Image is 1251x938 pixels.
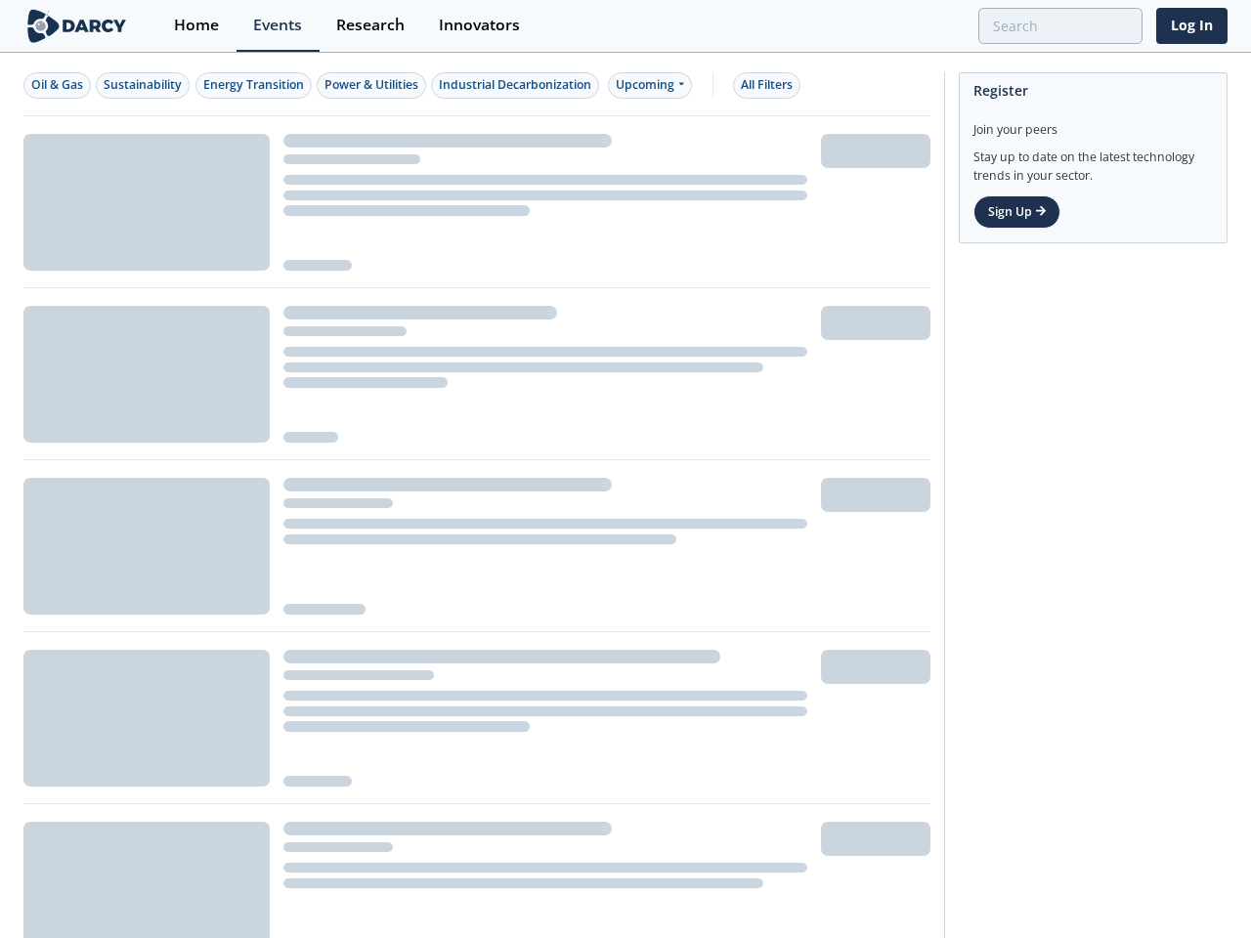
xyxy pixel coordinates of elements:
div: Innovators [439,18,520,33]
div: Oil & Gas [31,76,83,94]
div: Home [174,18,219,33]
button: Power & Utilities [317,72,426,99]
div: Research [336,18,405,33]
div: Register [973,73,1213,107]
div: Events [253,18,302,33]
button: Industrial Decarbonization [431,72,599,99]
div: Upcoming [608,72,693,99]
a: Sign Up [973,195,1060,229]
button: All Filters [733,72,800,99]
button: Sustainability [96,72,190,99]
div: Join your peers [973,107,1213,139]
div: Stay up to date on the latest technology trends in your sector. [973,139,1213,185]
button: Oil & Gas [23,72,91,99]
div: All Filters [741,76,793,94]
a: Log In [1156,8,1228,44]
div: Industrial Decarbonization [439,76,591,94]
button: Energy Transition [195,72,312,99]
img: logo-wide.svg [23,9,130,43]
input: Advanced Search [978,8,1143,44]
div: Power & Utilities [324,76,418,94]
div: Energy Transition [203,76,304,94]
div: Sustainability [104,76,182,94]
